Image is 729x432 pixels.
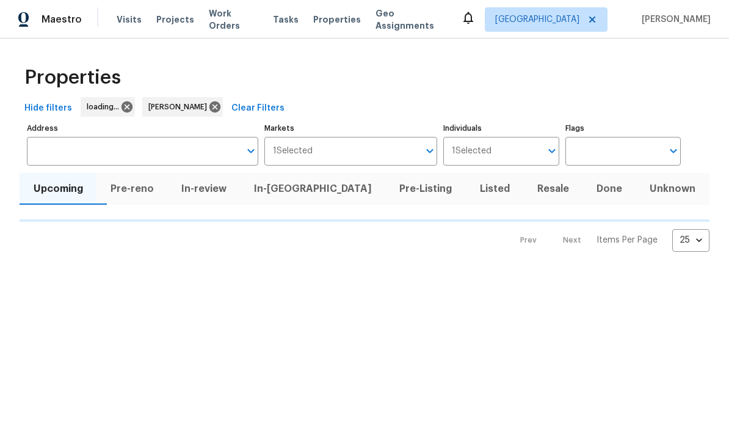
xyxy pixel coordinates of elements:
span: Hide filters [24,101,72,116]
span: Resale [531,180,575,197]
span: Upcoming [27,180,89,197]
span: Pre-reno [104,180,160,197]
span: Done [590,180,629,197]
button: Open [543,142,560,159]
button: Open [665,142,682,159]
label: Individuals [443,125,559,132]
div: loading... [81,97,135,117]
span: Clear Filters [231,101,285,116]
span: [PERSON_NAME] [637,13,711,26]
span: Tasks [273,15,299,24]
span: 1 Selected [273,146,313,156]
p: Items Per Page [597,234,658,246]
button: Clear Filters [227,97,289,120]
button: Open [421,142,438,159]
label: Markets [264,125,438,132]
button: Open [242,142,259,159]
span: Geo Assignments [375,7,446,32]
label: Address [27,125,258,132]
nav: Pagination Navigation [509,229,709,252]
span: Listed [473,180,516,197]
span: Visits [117,13,142,26]
span: In-[GEOGRAPHIC_DATA] [248,180,379,197]
span: In-review [175,180,233,197]
span: loading... [87,101,124,113]
span: [GEOGRAPHIC_DATA] [495,13,579,26]
button: Hide filters [20,97,77,120]
span: 1 Selected [452,146,491,156]
label: Flags [565,125,681,132]
span: Pre-Listing [393,180,459,197]
span: Work Orders [209,7,258,32]
div: [PERSON_NAME] [142,97,223,117]
span: [PERSON_NAME] [148,101,212,113]
span: Projects [156,13,194,26]
div: 25 [672,224,709,256]
span: Properties [24,71,121,84]
span: Properties [313,13,361,26]
span: Maestro [42,13,82,26]
span: Unknown [644,180,702,197]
